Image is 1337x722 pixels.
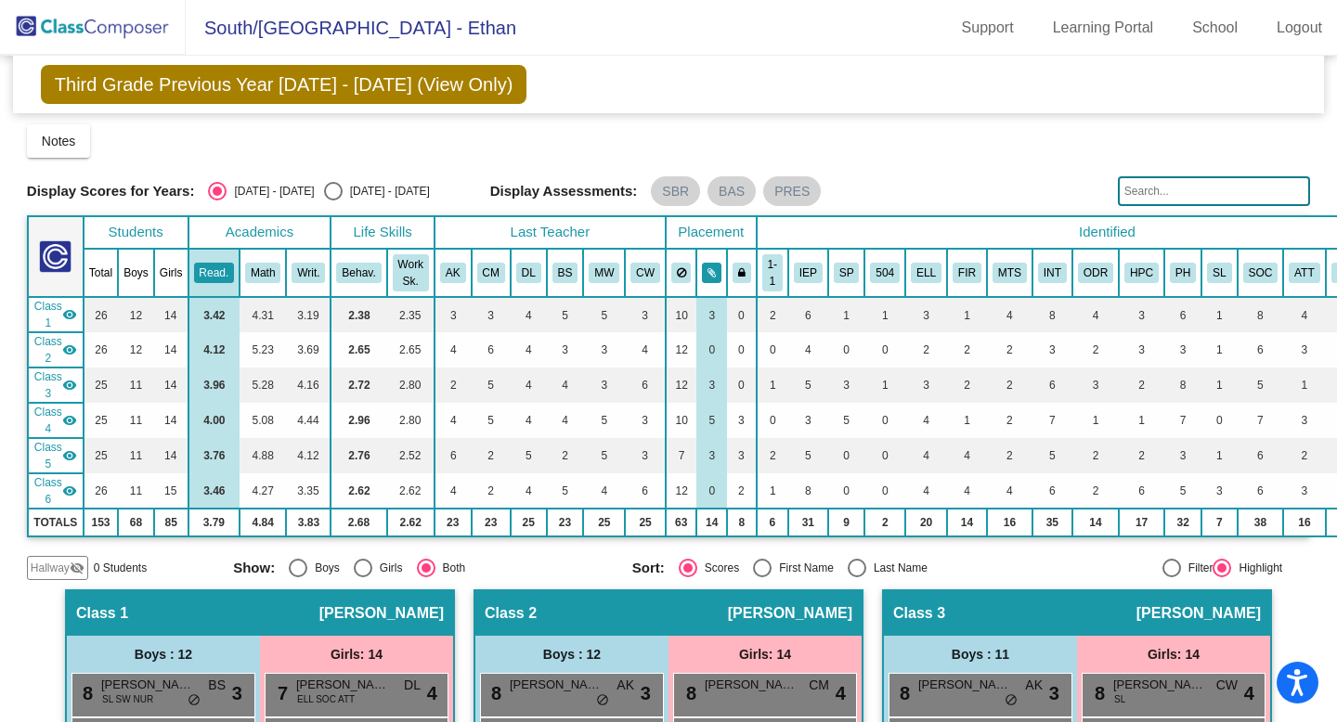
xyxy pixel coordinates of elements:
td: 5 [547,473,584,509]
td: 2 [987,403,1032,438]
button: 504 [870,263,900,283]
td: 1 [1201,367,1237,403]
td: 2.80 [387,367,435,403]
td: 3 [727,438,757,473]
td: 3 [625,297,666,332]
mat-icon: visibility [62,307,77,322]
span: Class 3 [34,368,62,402]
td: 2.35 [387,297,435,332]
td: 0 [696,473,727,509]
td: 4 [905,473,947,509]
th: Homeroom MTSS intervention [987,249,1032,297]
td: 6 [1238,473,1284,509]
a: Logout [1262,13,1337,43]
td: 3.79 [188,509,240,536]
th: Candi Moelter [472,249,511,297]
td: 3 [905,367,947,403]
td: 2.96 [331,403,386,438]
td: 4.88 [240,438,286,473]
span: Class 6 [34,474,62,508]
td: 0 [757,332,788,367]
td: 3 [788,403,828,438]
th: Academics [188,216,331,249]
td: 0 [727,332,757,367]
th: Keep with teacher [727,249,757,297]
td: 1 [1201,297,1237,332]
td: 4 [511,297,547,332]
td: 4 [905,438,947,473]
th: Life Skills [331,216,434,249]
td: 14 [154,367,188,403]
button: 1-1 [762,254,783,291]
td: 31 [788,509,828,536]
td: 5 [1032,438,1072,473]
td: 2 [987,332,1032,367]
td: 3.19 [286,297,331,332]
td: 6 [1032,473,1072,509]
th: Individualized Education Plan [788,249,828,297]
td: 6 [625,367,666,403]
td: 5 [1238,367,1284,403]
td: 0 [696,332,727,367]
td: Alex Noble - No Class Name [28,297,84,332]
td: 1 [864,297,905,332]
button: Read. [194,263,235,283]
td: 2.62 [331,473,386,509]
td: 2 [435,367,472,403]
th: Last Teacher [435,216,666,249]
th: Corie Walters [625,249,666,297]
td: 1 [1072,403,1119,438]
td: 3 [1119,332,1164,367]
td: 3 [1119,297,1164,332]
td: 0 [727,297,757,332]
th: Total [84,249,118,297]
td: 3 [1072,367,1119,403]
td: 5 [547,297,584,332]
td: 0 [727,367,757,403]
td: 1 [947,297,987,332]
td: 23 [435,509,472,536]
th: Keep away students [666,249,697,297]
td: 4.12 [188,332,240,367]
td: 3 [696,297,727,332]
td: 4.27 [240,473,286,509]
td: 5 [511,438,547,473]
td: 2.72 [331,367,386,403]
td: 0 [828,332,865,367]
td: 1 [1201,332,1237,367]
td: 3 [1283,403,1325,438]
a: Learning Portal [1038,13,1169,43]
td: 3 [905,297,947,332]
input: Search... [1118,176,1310,206]
td: 26 [84,297,118,332]
th: Student of Color [1238,249,1284,297]
td: 25 [84,438,118,473]
td: 3.46 [188,473,240,509]
button: CW [630,263,660,283]
td: 5 [583,438,625,473]
td: 7 [1238,403,1284,438]
td: 11 [118,367,154,403]
td: 14 [154,297,188,332]
th: School-linked Therapist Scheduled [1201,249,1237,297]
td: 11 [118,403,154,438]
th: Allison Koepp [435,249,472,297]
th: Marisa Woitas [583,249,625,297]
td: 6 [757,509,788,536]
td: 4 [625,332,666,367]
th: Students [84,216,188,249]
td: 0 [1201,403,1237,438]
td: 4.16 [286,367,331,403]
td: 3 [696,367,727,403]
a: Support [947,13,1029,43]
td: 1 [947,403,987,438]
td: 2 [1072,473,1119,509]
td: 5 [696,403,727,438]
td: 5 [1164,473,1201,509]
td: 8 [1164,367,1201,403]
button: Notes [27,124,91,158]
button: MW [589,263,619,283]
td: 4 [547,367,584,403]
td: 3.42 [188,297,240,332]
mat-icon: visibility [62,413,77,428]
